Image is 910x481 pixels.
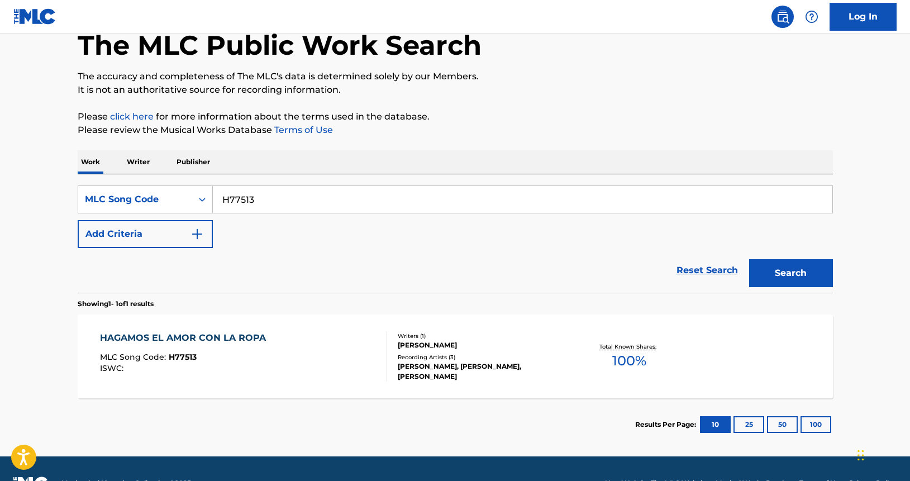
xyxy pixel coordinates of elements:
[398,332,566,340] div: Writers ( 1 )
[671,258,744,283] a: Reset Search
[398,353,566,361] div: Recording Artists ( 3 )
[749,259,833,287] button: Search
[398,361,566,382] div: [PERSON_NAME], [PERSON_NAME], [PERSON_NAME]
[857,439,864,472] div: Drag
[830,3,897,31] a: Log In
[854,427,910,481] iframe: Chat Widget
[100,331,271,345] div: HAGAMOS EL AMOR CON LA ROPA
[78,83,833,97] p: It is not an authoritative source for recording information.
[700,416,731,433] button: 10
[100,363,126,373] span: ISWC :
[272,125,333,135] a: Terms of Use
[801,416,831,433] button: 100
[78,299,154,309] p: Showing 1 - 1 of 1 results
[190,227,204,241] img: 9d2ae6d4665cec9f34b9.svg
[733,416,764,433] button: 25
[398,340,566,350] div: [PERSON_NAME]
[801,6,823,28] div: Help
[100,352,169,362] span: MLC Song Code :
[78,28,482,62] h1: The MLC Public Work Search
[78,150,103,174] p: Work
[612,351,646,371] span: 100 %
[13,8,56,25] img: MLC Logo
[78,315,833,398] a: HAGAMOS EL AMOR CON LA ROPAMLC Song Code:H77513ISWC:Writers (1)[PERSON_NAME]Recording Artists (3)...
[78,70,833,83] p: The accuracy and completeness of The MLC's data is determined solely by our Members.
[771,6,794,28] a: Public Search
[110,111,154,122] a: click here
[78,185,833,293] form: Search Form
[599,342,659,351] p: Total Known Shares:
[78,123,833,137] p: Please review the Musical Works Database
[767,416,798,433] button: 50
[123,150,153,174] p: Writer
[169,352,197,362] span: H77513
[776,10,789,23] img: search
[85,193,185,206] div: MLC Song Code
[78,110,833,123] p: Please for more information about the terms used in the database.
[635,420,699,430] p: Results Per Page:
[78,220,213,248] button: Add Criteria
[805,10,818,23] img: help
[173,150,213,174] p: Publisher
